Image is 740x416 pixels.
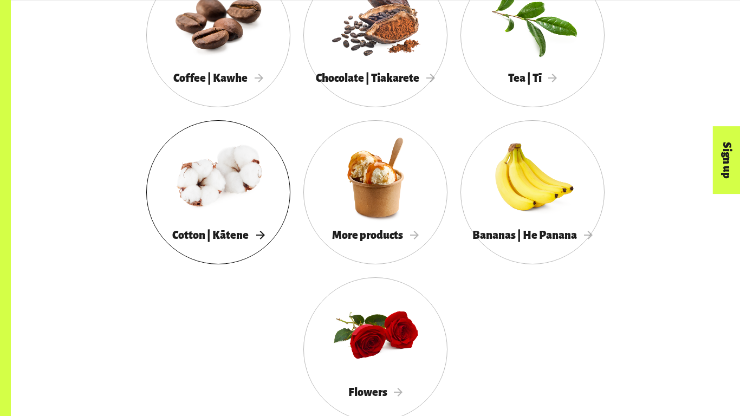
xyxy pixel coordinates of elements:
[348,386,403,398] span: Flowers
[472,229,593,241] span: Bananas | He Panana
[332,229,419,241] span: More products
[172,229,264,241] span: Cotton | Kātene
[508,72,557,84] span: Tea | Tī
[303,120,447,264] a: More products
[316,72,435,84] span: Chocolate | Tiakarete
[173,72,263,84] span: Coffee | Kawhe
[460,120,605,264] a: Bananas | He Panana
[146,120,290,264] a: Cotton | Kātene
